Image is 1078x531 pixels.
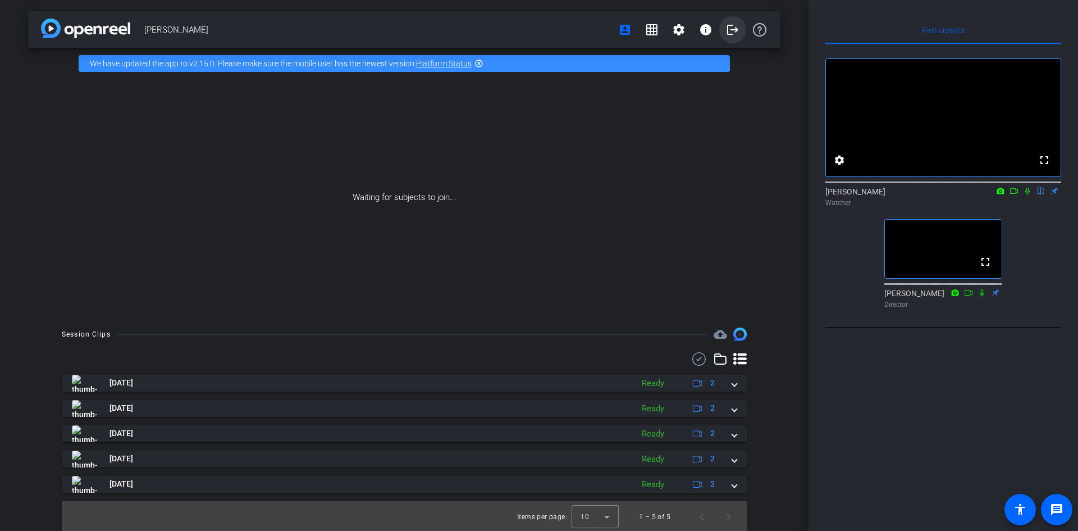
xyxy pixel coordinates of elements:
[474,59,483,68] mat-icon: highlight_off
[639,511,670,523] div: 1 – 5 of 5
[62,425,747,442] mat-expansion-panel-header: thumb-nail[DATE]Ready2
[109,377,133,389] span: [DATE]
[72,451,97,468] img: thumb-nail
[109,402,133,414] span: [DATE]
[922,26,965,34] span: Participants
[144,19,611,41] span: [PERSON_NAME]
[28,79,780,316] div: Waiting for subjects to join...
[636,478,670,491] div: Ready
[636,428,670,441] div: Ready
[726,23,739,37] mat-icon: logout
[733,328,747,341] img: Session clips
[710,453,715,465] span: 2
[715,503,742,530] button: Next page
[1034,185,1048,196] mat-icon: flip
[62,375,747,392] mat-expansion-panel-header: thumb-nail[DATE]Ready2
[688,503,715,530] button: Previous page
[825,186,1061,208] div: [PERSON_NAME]
[109,428,133,439] span: [DATE]
[833,153,846,167] mat-icon: settings
[416,59,472,68] a: Platform Status
[79,55,730,72] div: We have updated the app to v2.15.0. Please make sure the mobile user has the newest version.
[1050,503,1063,516] mat-icon: message
[825,198,1061,208] div: Watcher
[62,400,747,417] mat-expansion-panel-header: thumb-nail[DATE]Ready2
[699,23,712,37] mat-icon: info
[636,402,670,415] div: Ready
[1038,153,1051,167] mat-icon: fullscreen
[884,288,1002,310] div: [PERSON_NAME]
[714,328,727,341] mat-icon: cloud_upload
[636,453,670,466] div: Ready
[517,511,567,523] div: Items per page:
[72,375,97,392] img: thumb-nail
[62,451,747,468] mat-expansion-panel-header: thumb-nail[DATE]Ready2
[672,23,686,37] mat-icon: settings
[72,476,97,493] img: thumb-nail
[636,377,670,390] div: Ready
[714,328,727,341] span: Destinations for your clips
[109,453,133,465] span: [DATE]
[62,329,111,340] div: Session Clips
[645,23,659,37] mat-icon: grid_on
[72,425,97,442] img: thumb-nail
[1013,503,1027,516] mat-icon: accessibility
[618,23,632,37] mat-icon: account_box
[72,400,97,417] img: thumb-nail
[41,19,130,38] img: app-logo
[710,377,715,389] span: 2
[979,255,992,269] mat-icon: fullscreen
[710,402,715,414] span: 2
[884,299,1002,310] div: Director
[62,476,747,493] mat-expansion-panel-header: thumb-nail[DATE]Ready2
[710,428,715,439] span: 2
[710,478,715,490] span: 2
[109,478,133,490] span: [DATE]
